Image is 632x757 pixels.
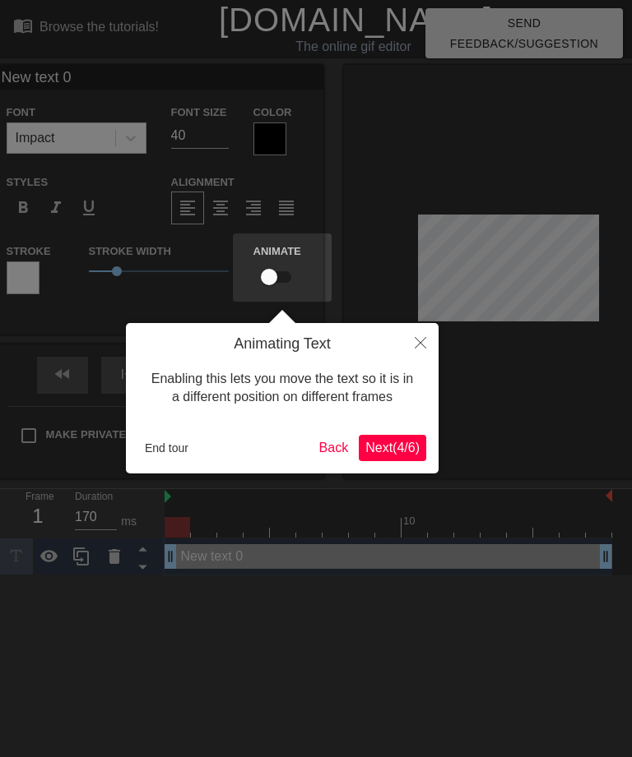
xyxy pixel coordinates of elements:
button: Close [402,323,439,361]
div: Enabling this lets you move the text so it is in a different position on different frames [138,353,426,423]
span: Next ( 4 / 6 ) [365,441,420,455]
button: Back [313,435,355,461]
button: Next [359,435,426,461]
button: End tour [138,436,195,460]
h4: Animating Text [138,335,426,353]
